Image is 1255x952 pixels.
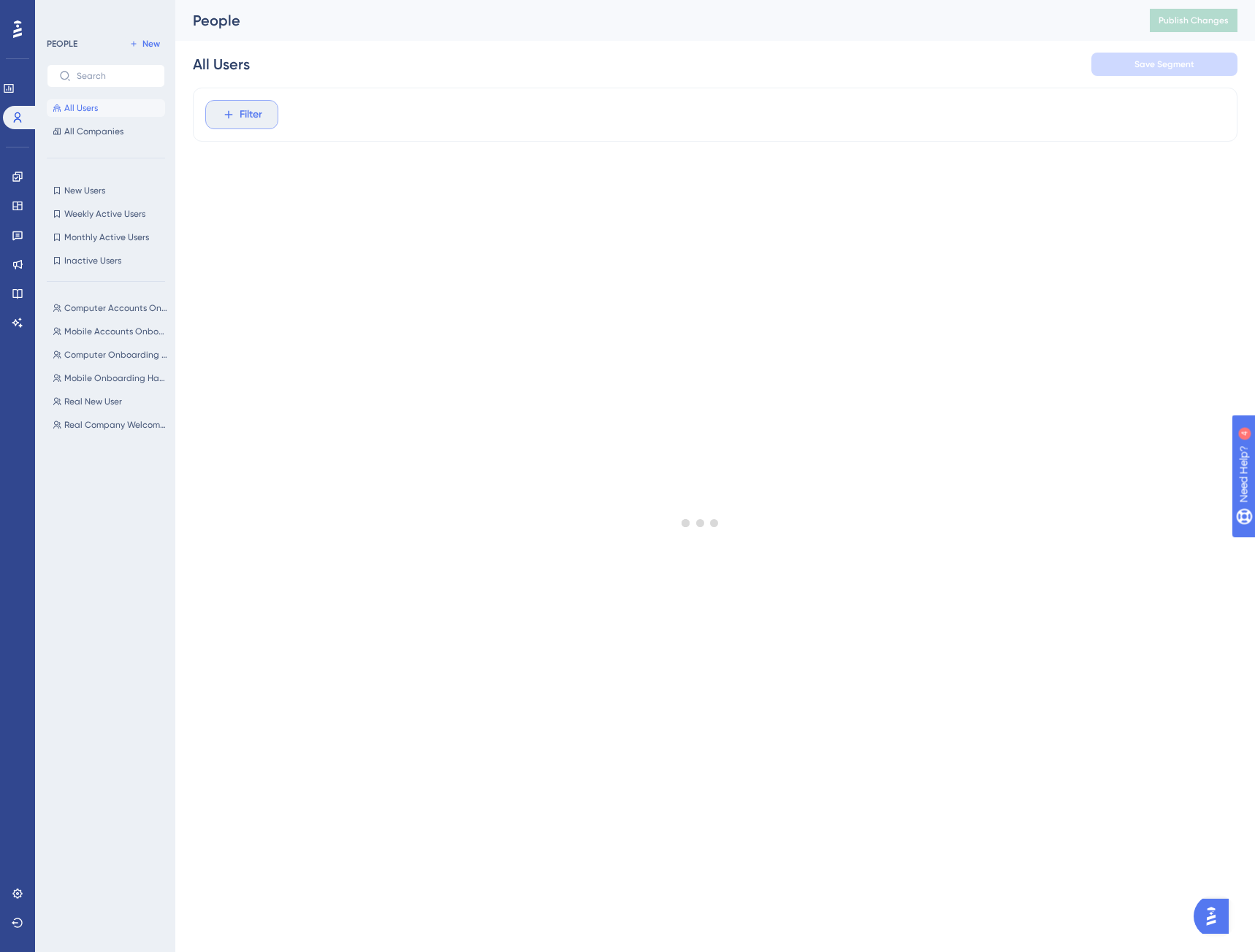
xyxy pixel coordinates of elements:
[47,205,165,223] button: Weekly Active Users
[47,323,174,340] button: Mobile Accounts Onboarding
[102,7,106,19] div: 4
[1091,53,1237,76] button: Save Segment
[47,252,165,269] button: Inactive Users
[1150,9,1237,32] button: Publish Changes
[142,38,160,50] span: New
[47,369,174,387] button: Mobile Onboarding Happy Flow Segment
[64,326,168,337] span: Mobile Accounts Onboarding
[77,71,153,81] input: Search
[1194,894,1237,938] iframe: UserGuiding AI Assistant Launcher
[64,185,105,196] span: New Users
[64,255,121,266] span: Inactive Users
[47,416,174,434] button: Real Company Welcome Segment
[64,302,168,314] span: Computer Accounts Onboarding
[47,99,165,117] button: All Users
[1159,15,1229,26] span: Publish Changes
[1134,58,1194,70] span: Save Segment
[64,396,122,407] span: Real New User
[47,38,77,50] div: PEOPLE
[47,229,165,246] button: Monthly Active Users
[47,299,174,317] button: Computer Accounts Onboarding
[124,35,165,53] button: New
[64,419,168,431] span: Real Company Welcome Segment
[193,54,250,74] div: All Users
[47,346,174,364] button: Computer Onboarding Happy Flow Segment
[64,231,149,243] span: Monthly Active Users
[47,393,174,410] button: Real New User
[47,123,165,140] button: All Companies
[64,126,123,137] span: All Companies
[34,4,91,21] span: Need Help?
[64,102,98,114] span: All Users
[47,182,165,199] button: New Users
[193,10,1113,31] div: People
[64,372,168,384] span: Mobile Onboarding Happy Flow Segment
[64,349,168,361] span: Computer Onboarding Happy Flow Segment
[64,208,145,220] span: Weekly Active Users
